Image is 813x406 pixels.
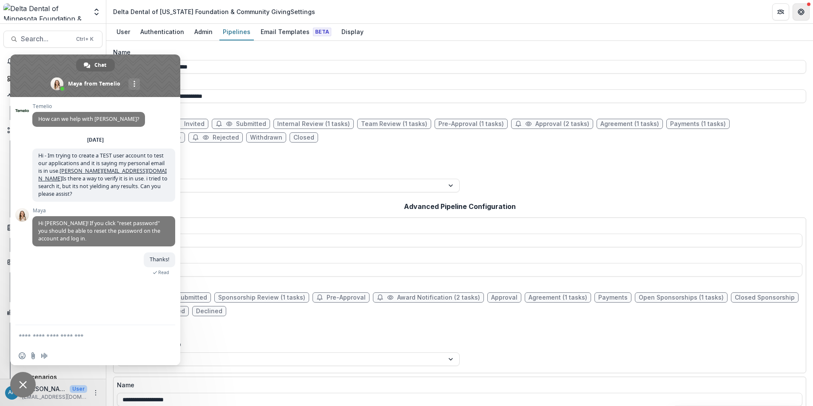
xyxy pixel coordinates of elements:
span: Maya [32,208,175,214]
span: Team Review (1 tasks) [361,120,427,128]
span: Approval [491,294,517,301]
label: Description [113,77,801,86]
span: Withdrawn [250,134,282,141]
p: Stages [113,106,806,115]
div: Chat [76,59,115,71]
nav: breadcrumb [110,6,318,18]
a: [PERSON_NAME][EMAIL_ADDRESS][DOMAIN_NAME] [38,167,167,182]
textarea: Compose your message... [19,332,153,340]
span: Payments [598,294,628,301]
span: Payments (1 tasks) [670,120,726,128]
a: Authentication [137,24,188,40]
p: Name [117,380,134,389]
span: Submitted [177,294,207,301]
button: Partners [772,3,789,20]
div: Authentication [137,26,188,38]
div: Annessa Hicks [8,390,16,395]
span: Agreement (1 tasks) [529,294,587,301]
span: Thanks! [150,256,169,263]
div: Delta Dental of [US_STATE] Foundation & Community Giving Settings [113,7,315,16]
span: Submitted [236,120,266,128]
div: More channels [128,78,140,90]
button: Notifications2 [3,54,102,68]
a: Admin [191,24,216,40]
div: [DATE] [87,137,104,143]
img: Delta Dental of Minnesota Foundation & Community Giving logo [3,3,87,20]
span: Rejected [213,134,239,141]
span: Temelio [32,103,145,109]
div: Pipelines [219,26,254,38]
span: Sponsorship Review (1 tasks) [218,294,305,301]
span: Chat [94,59,106,71]
h2: Advanced Pipeline Configuration [404,203,516,211]
div: Close chat [10,372,36,397]
span: Open Sponsorships (1 tasks) [639,294,724,301]
button: Search... [3,31,102,48]
span: Search... [21,35,71,43]
span: Closed Sponsorship [735,294,795,301]
label: Description [117,251,797,260]
a: Display [338,24,367,40]
p: Stages [117,280,802,289]
p: Name [113,48,131,57]
button: Open Activity [3,89,102,103]
div: Display [338,26,367,38]
span: Approval (2 tasks) [535,120,589,128]
span: Internal Review (1 tasks) [277,120,350,128]
div: Admin [191,26,216,38]
p: User [70,385,87,393]
span: Award Notification (2 tasks) [397,294,480,301]
span: Insert an emoji [19,352,26,359]
a: Pipelines [219,24,254,40]
span: Beta [313,28,331,36]
span: Declined [196,308,222,315]
button: Open Workflows [3,123,102,137]
a: Email Templates Beta [257,24,335,40]
div: Email Templates [257,26,335,38]
span: Hi - Im trying to create a TEST user account to test our applications and it is saying my persona... [38,152,168,197]
button: Open Documents [3,221,102,234]
button: Open Contacts [3,255,102,269]
a: User [113,24,134,40]
span: How can we help with [PERSON_NAME]? [38,115,139,123]
span: Agreement (1 tasks) [600,120,659,128]
button: More [91,388,101,398]
span: Audio message [41,352,48,359]
p: [PERSON_NAME] [22,384,66,393]
button: Open entity switcher [91,3,102,20]
p: [EMAIL_ADDRESS][DOMAIN_NAME] [22,393,87,401]
button: Get Help [793,3,810,20]
span: Read [158,269,169,275]
span: Hi [PERSON_NAME]! If you click "reset password" you should be able to reset the password on the a... [38,220,160,242]
span: Pre-Approval (1 tasks) [438,120,504,128]
span: Invited [184,120,205,128]
button: Open Data & Reporting [3,306,102,319]
span: Send a file [30,352,37,359]
a: Dashboard [3,71,102,86]
a: Scenarios [14,370,102,384]
span: Closed [293,134,314,141]
span: Pre-Approval [327,294,366,301]
div: Ctrl + K [74,34,95,44]
div: Scenarios [27,372,96,381]
div: User [113,26,134,38]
